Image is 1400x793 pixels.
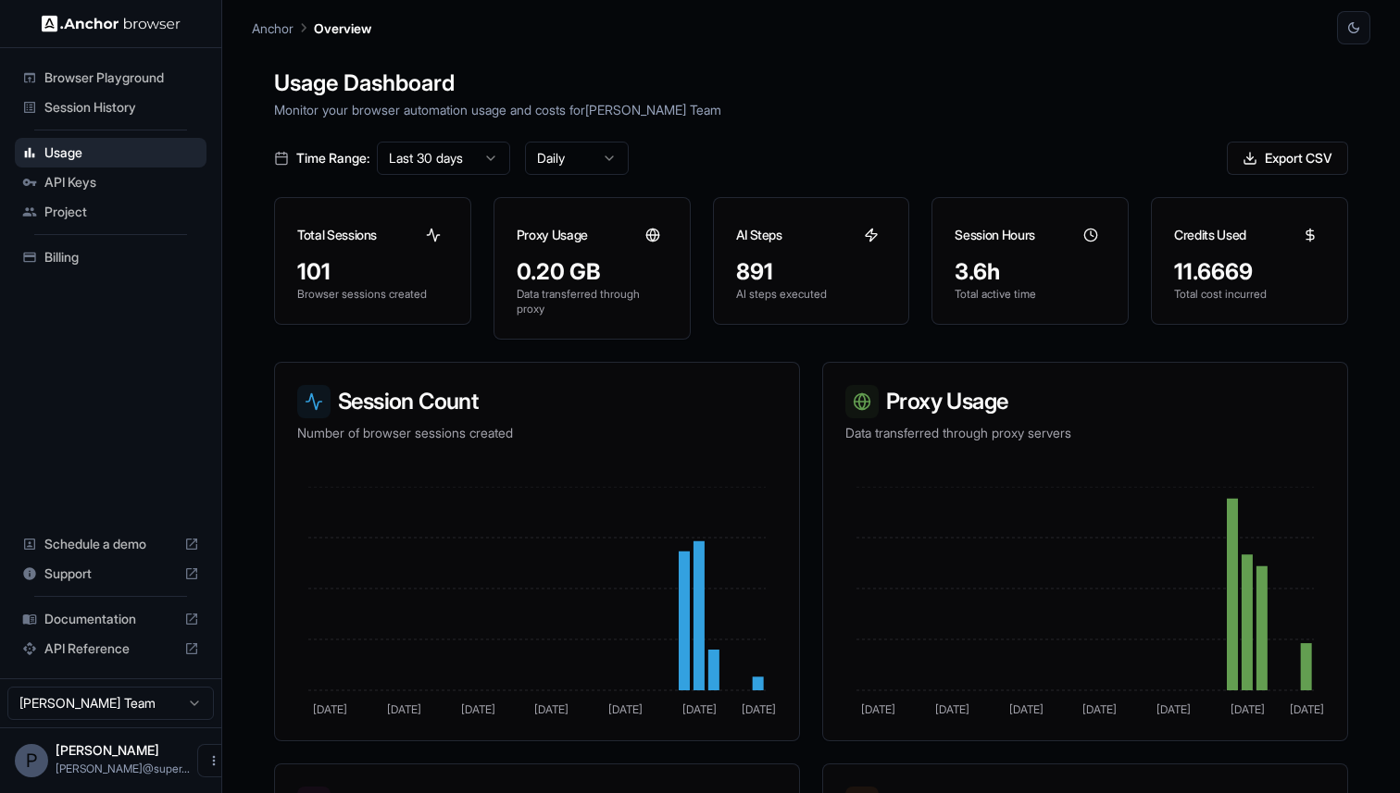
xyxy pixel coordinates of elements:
div: 101 [297,257,448,287]
div: Schedule a demo [15,529,206,559]
h3: Credits Used [1174,226,1246,244]
p: Data transferred through proxy [517,287,668,316]
span: Usage [44,143,199,162]
tspan: [DATE] [313,702,347,716]
h3: Session Hours [955,226,1034,244]
p: Total active time [955,287,1106,302]
span: Documentation [44,610,177,628]
h3: AI Steps [736,226,782,244]
tspan: [DATE] [861,702,895,716]
nav: breadcrumb [252,18,371,38]
p: Monitor your browser automation usage and costs for [PERSON_NAME] Team [274,100,1348,119]
tspan: [DATE] [1290,702,1324,716]
p: Overview [314,19,371,38]
span: API Reference [44,639,177,658]
div: P [15,744,48,777]
button: Export CSV [1227,142,1348,175]
div: API Keys [15,167,206,197]
tspan: [DATE] [935,702,969,716]
tspan: [DATE] [742,702,776,716]
h3: Total Sessions [297,226,377,244]
h3: Session Count [297,385,777,418]
span: pratyush@superproducer.ai [56,762,190,775]
div: API Reference [15,634,206,663]
span: Schedule a demo [44,535,177,553]
div: 3.6h [955,257,1106,287]
tspan: [DATE] [387,702,421,716]
div: Support [15,559,206,589]
tspan: [DATE] [1082,702,1117,716]
tspan: [DATE] [1009,702,1044,716]
p: AI steps executed [736,287,887,302]
span: API Keys [44,173,199,192]
p: Number of browser sessions created [297,424,777,442]
tspan: [DATE] [1156,702,1191,716]
button: Open menu [197,744,231,777]
span: Billing [44,248,199,266]
tspan: [DATE] [682,702,717,716]
span: Project [44,203,199,221]
p: Anchor [252,19,294,38]
div: Usage [15,138,206,167]
h1: Usage Dashboard [274,67,1348,100]
tspan: [DATE] [534,702,569,716]
span: Pratyush Sahay [56,742,159,758]
h3: Proxy Usage [517,226,588,244]
h3: Proxy Usage [845,385,1325,418]
div: 11.6669 [1174,257,1325,287]
div: Documentation [15,604,206,634]
tspan: [DATE] [1231,702,1265,716]
p: Total cost incurred [1174,287,1325,302]
span: Browser Playground [44,68,199,87]
div: Billing [15,242,206,272]
tspan: [DATE] [608,702,643,716]
div: Browser Playground [15,63,206,93]
p: Browser sessions created [297,287,448,302]
div: Session History [15,93,206,122]
img: Anchor Logo [42,15,181,32]
span: Time Range: [296,149,369,167]
div: 0.20 GB [517,257,668,287]
span: Support [44,564,177,583]
span: Session History [44,98,199,117]
div: Project [15,197,206,227]
div: 891 [736,257,887,287]
p: Data transferred through proxy servers [845,424,1325,442]
tspan: [DATE] [461,702,495,716]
